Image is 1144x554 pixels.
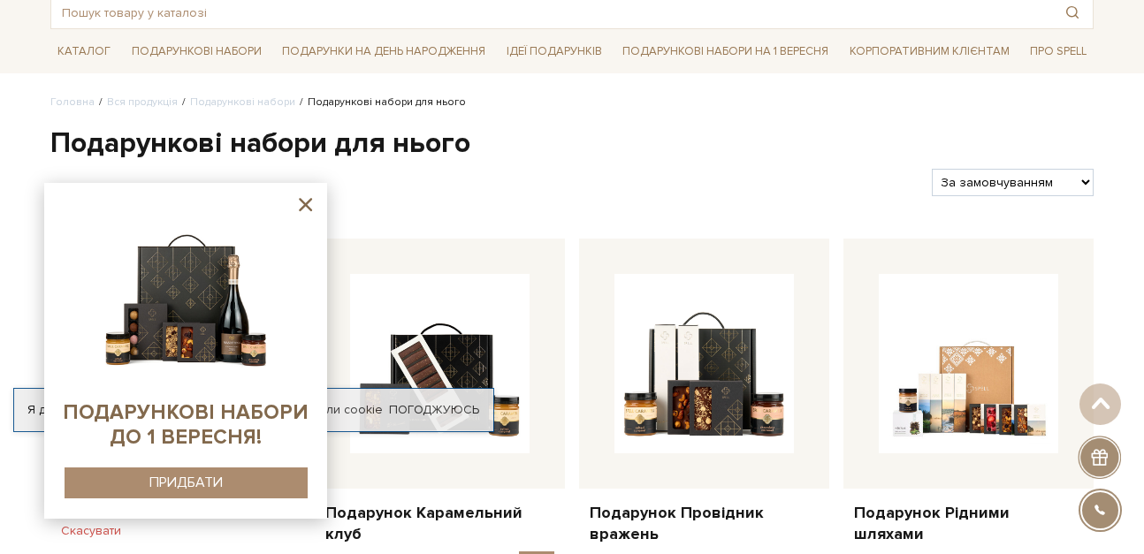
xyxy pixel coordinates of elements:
a: Подарункові набори [125,38,269,65]
a: файли cookie [302,402,383,417]
div: Я дозволяю [DOMAIN_NAME] використовувати [14,402,493,418]
a: Подарункові набори на 1 Вересня [615,36,835,66]
a: Корпоративним клієнтам [843,36,1017,66]
a: Подарунок Карамельний клуб [325,503,554,544]
a: Подарункові набори [190,95,295,109]
a: Ідеї подарунків [500,38,609,65]
button: Скасувати [50,517,132,545]
a: Каталог [50,38,118,65]
a: Головна [50,95,95,109]
li: Подарункові набори для нього [295,95,466,110]
a: Подарунок Провідник вражень [590,503,819,544]
a: Подарунки на День народження [275,38,492,65]
a: Подарунок Рідними шляхами [854,503,1083,544]
a: Вся продукція [107,95,178,109]
a: Погоджуюсь [389,402,479,418]
h1: Подарункові набори для нього [50,125,1094,163]
a: Про Spell [1023,38,1094,65]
